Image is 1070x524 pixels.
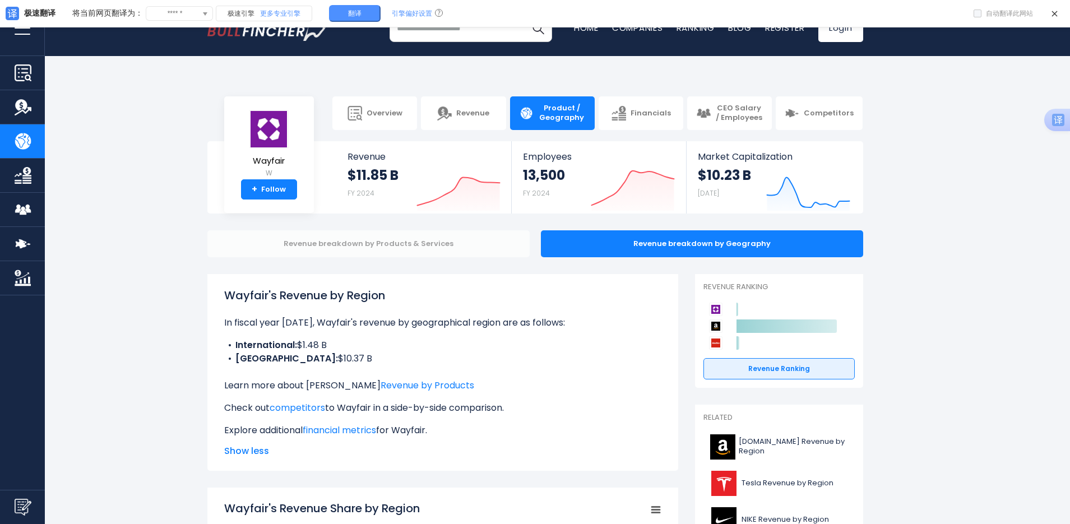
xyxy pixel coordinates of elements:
p: In fiscal year [DATE], Wayfair's revenue by geographical region are as follows: [224,316,661,330]
p: Check out to Wayfair in a side-by-side comparison. [224,401,661,415]
a: Home [574,22,599,34]
a: Companies [612,22,663,34]
img: TSLA logo [710,471,738,496]
a: Wayfair W [249,110,289,180]
a: Overview [332,96,417,130]
a: +Follow [241,179,297,200]
p: Explore additional for Wayfair. [224,424,661,437]
li: $1.48 B [224,338,661,352]
a: Market Capitalization $10.23 B [DATE] [687,141,861,214]
small: [DATE] [698,188,719,198]
span: Revenue [456,109,489,118]
a: Revenue Ranking [703,358,855,379]
a: CEO Salary / Employees [687,96,772,130]
span: [DOMAIN_NAME] Revenue by Region [739,437,848,456]
a: Revenue $11.85 B FY 2024 [336,141,512,214]
span: CEO Salary / Employees [715,104,763,123]
a: Revenue by Products [381,379,474,392]
tspan: Wayfair's Revenue Share by Region [224,500,420,516]
small: FY 2024 [523,188,550,198]
li: $10.37 B [224,352,661,365]
small: FY 2024 [348,188,374,198]
a: financial metrics [303,424,376,437]
p: Revenue Ranking [703,282,855,292]
span: Financials [631,109,671,118]
a: Blog [728,22,752,34]
a: Go to homepage [207,15,328,41]
strong: $10.23 B [698,166,751,184]
a: competitors [270,401,325,414]
strong: $11.85 B [348,166,399,184]
b: International: [235,338,297,351]
a: Product / Geography [510,96,595,130]
button: Search [524,14,552,42]
div: Revenue breakdown by Products & Services [207,230,530,257]
img: bullfincher logo [207,15,328,41]
h1: Wayfair's Revenue by Region [224,287,661,304]
a: Competitors [776,96,863,130]
span: Employees [523,151,675,162]
b: [GEOGRAPHIC_DATA]: [235,352,338,365]
span: Market Capitalization [698,151,850,162]
p: Learn more about [PERSON_NAME] [224,379,661,392]
small: W [249,168,289,178]
span: Revenue [348,151,501,162]
img: AutoZone competitors logo [709,336,722,350]
img: Amazon.com competitors logo [709,319,722,333]
a: Login [818,14,863,42]
a: Ranking [677,22,715,34]
a: [DOMAIN_NAME] Revenue by Region [703,432,855,462]
span: Overview [367,109,402,118]
span: Show less [224,444,661,458]
strong: 13,500 [523,166,565,184]
a: Financials [599,96,683,130]
span: Wayfair [249,156,289,166]
strong: + [252,184,257,194]
a: Employees 13,500 FY 2024 [512,141,686,214]
img: Wayfair competitors logo [709,303,722,316]
a: Tesla Revenue by Region [703,468,855,499]
p: Related [703,413,855,423]
span: Product / Geography [538,104,586,123]
span: Tesla Revenue by Region [742,479,833,488]
div: Revenue breakdown by Geography [541,230,863,257]
a: Register [765,22,805,34]
span: Competitors [804,109,854,118]
img: AMZN logo [710,434,735,460]
a: Revenue [421,96,506,130]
